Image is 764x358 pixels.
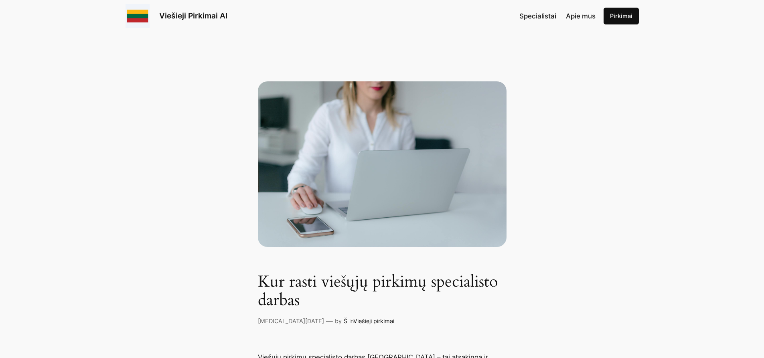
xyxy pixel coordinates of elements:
[353,318,394,324] a: Viešieji pirkimai
[326,316,333,326] p: —
[519,11,556,21] a: Specialistai
[258,81,507,247] : woman using silver laptop
[126,4,150,28] img: Viešieji pirkimai logo
[349,318,353,324] span: in
[519,11,596,21] nav: Navigation
[604,8,639,24] a: Pirkimai
[258,318,324,324] a: [MEDICAL_DATA][DATE]
[566,11,596,21] a: Apie mus
[344,318,347,324] a: Š
[566,12,596,20] span: Apie mus
[335,317,342,326] p: by
[159,11,227,20] a: Viešieji Pirkimai AI
[519,12,556,20] span: Specialistai
[258,273,507,309] h1: Kur rasti viešųjų pirkimų specialisto darbas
